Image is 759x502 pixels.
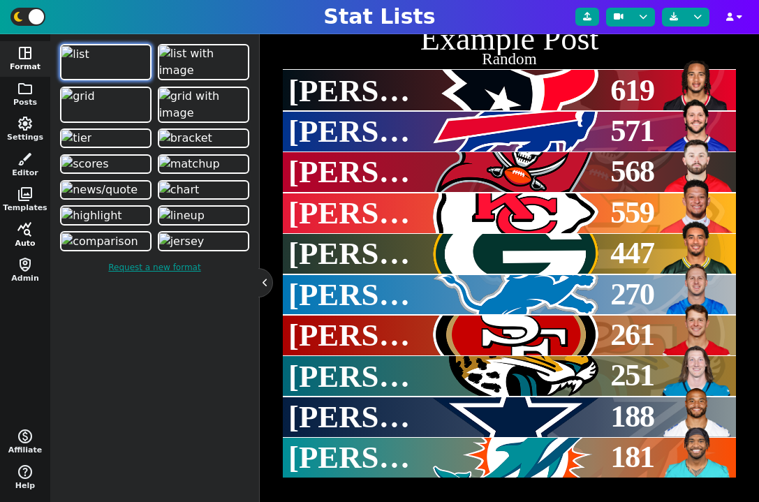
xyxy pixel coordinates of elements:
[61,233,138,250] img: comparison
[61,182,138,198] img: news/quote
[288,115,426,149] span: [PERSON_NAME]
[159,207,205,224] img: lineup
[17,221,34,238] span: query_stats
[159,88,248,121] img: grid with image
[283,23,736,55] h1: Example Post
[610,434,654,480] span: 181
[57,254,252,281] a: Request a new format
[17,428,34,445] span: monetization_on
[288,196,426,230] span: [PERSON_NAME]
[159,233,205,250] img: jersey
[61,130,91,147] img: tier
[61,207,121,224] img: highlight
[288,441,426,475] span: [PERSON_NAME]
[283,51,736,67] h2: Random
[159,45,248,79] img: list with image
[61,156,108,172] img: scores
[159,130,212,147] img: bracket
[288,155,426,189] span: [PERSON_NAME] [PERSON_NAME]
[288,237,426,271] span: [PERSON_NAME]
[288,318,426,353] span: [PERSON_NAME]
[288,74,426,108] span: [PERSON_NAME]
[61,46,89,63] img: list
[288,400,426,434] span: [PERSON_NAME]
[288,360,426,394] span: [PERSON_NAME]
[610,230,654,276] span: 447
[610,271,654,318] span: 270
[610,352,654,399] span: 251
[610,393,654,440] span: 188
[159,156,220,172] img: matchup
[288,278,426,312] span: [PERSON_NAME]
[159,182,200,198] img: chart
[17,45,34,61] span: space_dashboard
[610,108,654,154] span: 571
[61,88,94,105] img: grid
[17,151,34,168] span: brush
[610,148,654,195] span: 568
[323,4,435,29] h1: Stat Lists
[17,186,34,202] span: photo_library
[17,80,34,97] span: folder
[17,115,34,132] span: settings
[610,311,654,358] span: 261
[17,256,34,273] span: shield_person
[610,189,654,236] span: 559
[17,464,34,480] span: help
[610,67,654,114] span: 619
